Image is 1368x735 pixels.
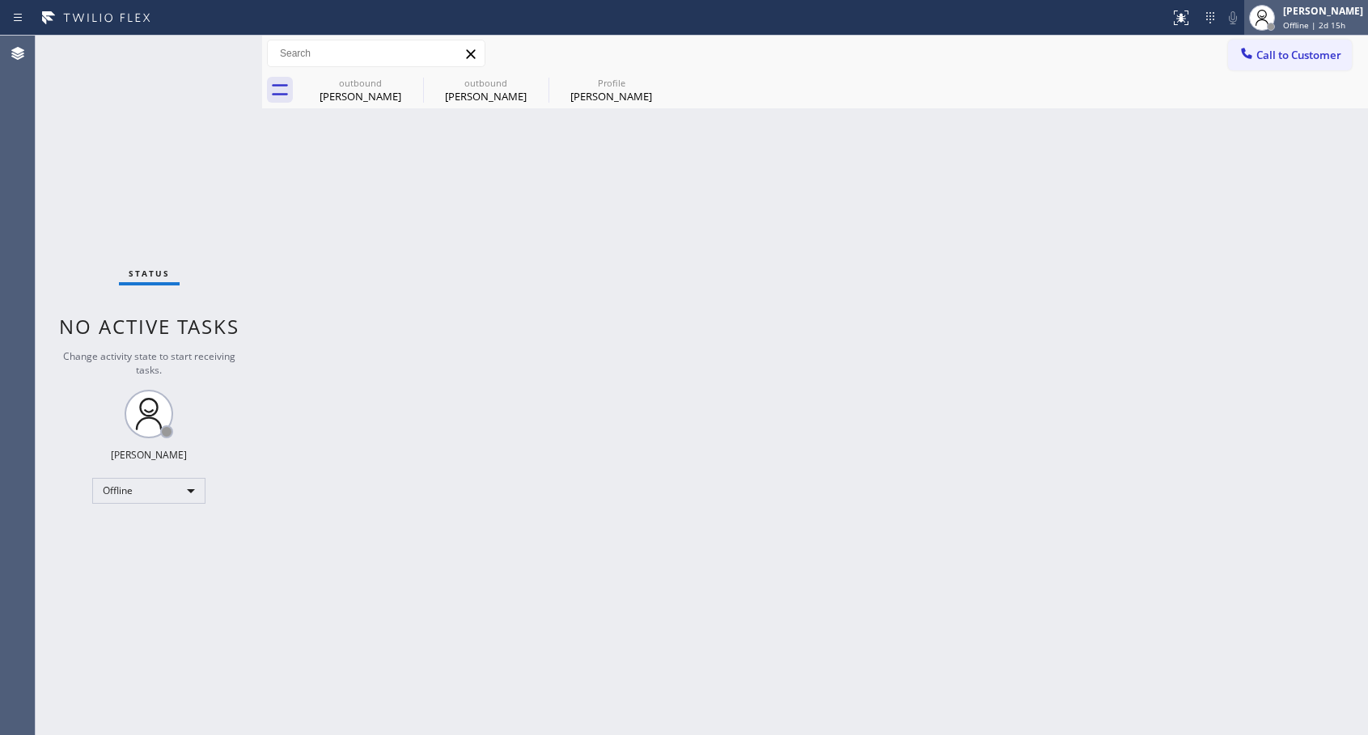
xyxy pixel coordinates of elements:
div: Offline [92,478,205,504]
span: Call to Customer [1256,48,1341,62]
span: No active tasks [59,313,239,340]
span: Status [129,268,170,279]
div: Faustino Villanueva [550,72,672,108]
div: outbound [299,77,421,89]
span: Offline | 2d 15h [1283,19,1345,31]
div: [PERSON_NAME] [299,89,421,103]
div: [PERSON_NAME] [111,448,187,462]
div: [PERSON_NAME] [425,89,547,103]
div: [PERSON_NAME] [550,89,672,103]
div: [PERSON_NAME] [1283,4,1363,18]
input: Search [268,40,485,66]
div: Profile [550,77,672,89]
div: David Lee [299,72,421,108]
span: Change activity state to start receiving tasks. [63,349,235,377]
button: Mute [1222,6,1244,29]
button: Call to Customer [1228,40,1352,70]
div: David Lee [425,72,547,108]
div: outbound [425,77,547,89]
